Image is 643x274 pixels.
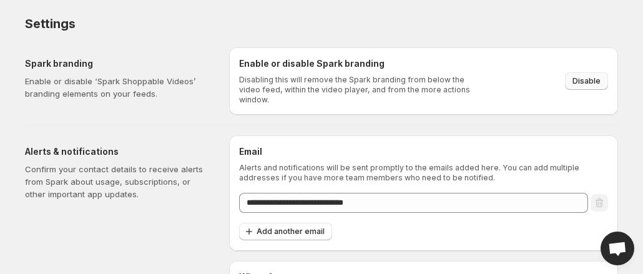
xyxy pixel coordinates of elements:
[239,145,608,158] h6: Email
[25,57,209,70] h5: Spark branding
[572,76,601,86] span: Disable
[239,223,332,240] button: Add another email
[257,227,325,237] span: Add another email
[25,75,209,100] p: Enable or disable ‘Spark Shoppable Videos’ branding elements on your feeds.
[25,16,75,31] span: Settings
[239,75,478,105] p: Disabling this will remove the Spark branding from below the video feed, within the video player,...
[25,163,209,200] p: Confirm your contact details to receive alerts from Spark about usage, subscriptions, or other im...
[239,163,608,183] p: Alerts and notifications will be sent promptly to the emails added here. You can add multiple add...
[565,72,608,90] button: Disable
[25,145,209,158] h5: Alerts & notifications
[601,232,634,265] div: Open chat
[239,57,478,70] h6: Enable or disable Spark branding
